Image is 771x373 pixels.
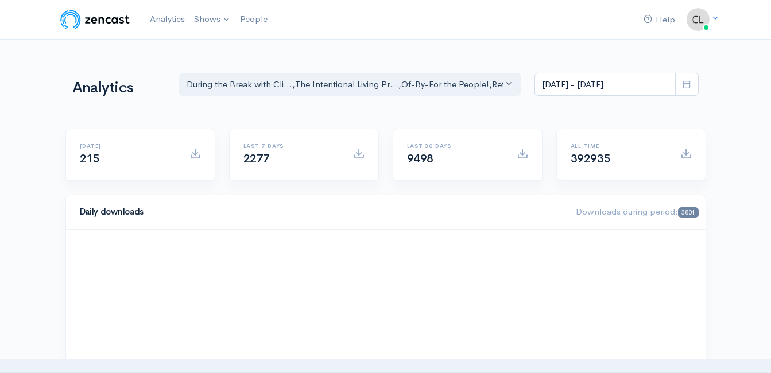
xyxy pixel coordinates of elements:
[187,78,503,91] div: During the Break with Cli... , The Intentional Living Pr... , Of-By-For the People! , Rethink - R...
[72,80,165,96] h1: Analytics
[534,73,676,96] input: analytics date range selector
[576,206,698,217] span: Downloads during period:
[80,151,100,166] span: 215
[179,73,521,96] button: During the Break with Cli..., The Intentional Living Pr..., Of-By-For the People!, Rethink - Rese...
[407,143,503,149] h6: Last 30 days
[407,151,433,166] span: 9498
[80,143,176,149] h6: [DATE]
[189,7,235,32] a: Shows
[571,143,667,149] h6: All time
[80,207,563,217] h4: Daily downloads
[243,151,270,166] span: 2277
[678,207,698,218] span: 3801
[80,243,692,358] svg: A chart.
[687,8,710,31] img: ...
[243,143,339,149] h6: Last 7 days
[145,7,189,32] a: Analytics
[235,7,272,32] a: People
[639,7,680,32] a: Help
[59,8,131,31] img: ZenCast Logo
[571,151,611,166] span: 392935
